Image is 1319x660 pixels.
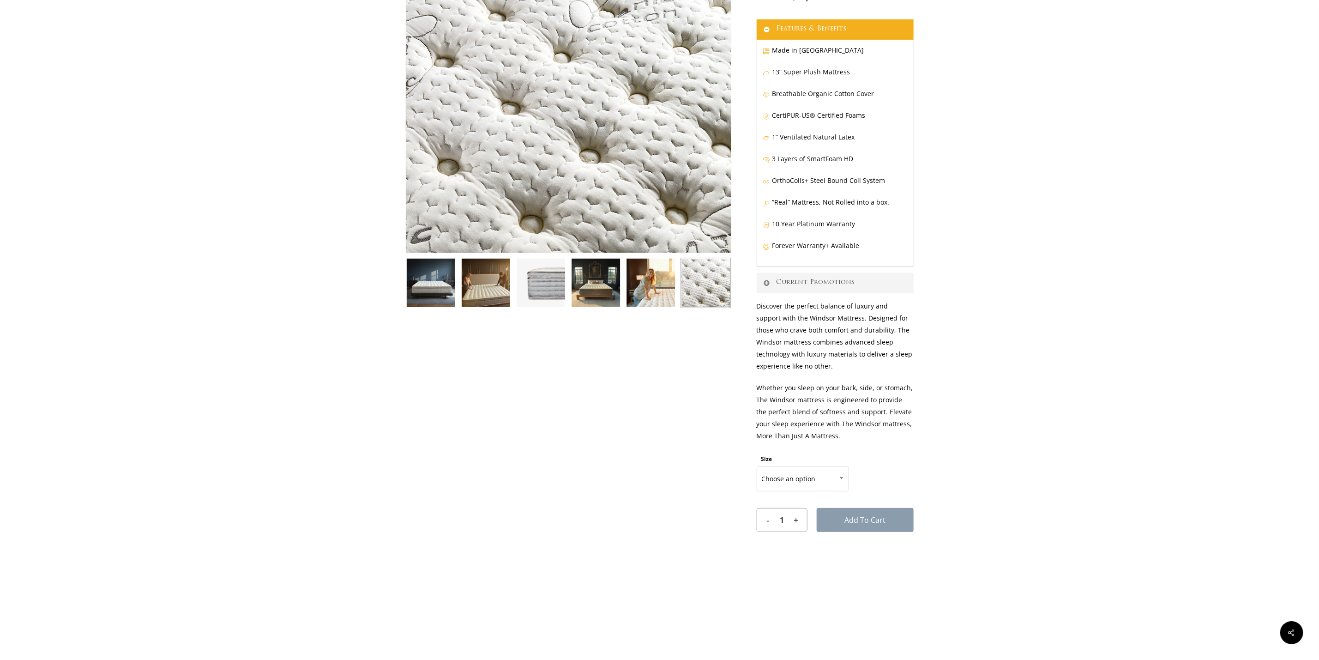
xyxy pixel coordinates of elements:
[763,44,907,66] p: Made in [GEOGRAPHIC_DATA]
[757,466,849,491] span: Choose an option
[763,109,907,131] p: CertiPUR-US® Certified Foams
[763,131,907,153] p: 1” Ventilated Natural Latex
[763,240,907,261] p: Forever Warranty+ Available
[571,258,621,308] img: Windsor In NH Manor
[791,509,807,532] input: +
[761,455,772,463] label: Size
[757,469,849,489] span: Choose an option
[763,153,907,175] p: 3 Layers of SmartFoam HD
[817,508,914,532] button: Add to cart
[757,19,914,40] a: Features & Benefits
[763,218,907,240] p: 10 Year Platinum Warranty
[516,258,566,308] img: Windsor-Side-Profile-HD-Closeup
[773,509,790,532] input: Product quantity
[766,543,904,569] iframe: Secure express checkout frame
[757,382,914,452] p: Whether you sleep on your back, side, or stomach, The Windsor mattress is engineered to provide t...
[763,88,907,109] p: Breathable Organic Cotton Cover
[461,258,511,308] img: Windsor-Condo-Shoot-Joane-and-eric feel the plush pillow top.
[757,273,914,293] a: Current Promotions
[763,66,907,88] p: 13” Super Plush Mattress
[757,300,914,382] p: Discover the perfect balance of luxury and support with the Windsor Mattress. Designed for those ...
[763,196,907,218] p: “Real” Mattress, Not Rolled into a box.
[763,175,907,196] p: OrthoCoils+ Steel Bound Coil System
[406,258,456,308] img: Windsor In Studio
[757,509,773,532] input: -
